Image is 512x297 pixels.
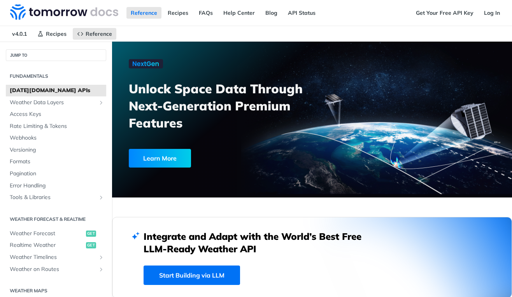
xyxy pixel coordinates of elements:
a: Learn More [129,149,282,168]
a: FAQs [195,7,217,19]
a: [DATE][DOMAIN_NAME] APIs [6,85,106,96]
span: Rate Limiting & Tokens [10,122,104,130]
a: Weather Data LayersShow subpages for Weather Data Layers [6,97,106,108]
span: Weather Data Layers [10,99,96,107]
span: Realtime Weather [10,241,84,249]
a: Versioning [6,144,106,156]
h3: Unlock Space Data Through Next-Generation Premium Features [129,80,321,131]
span: Access Keys [10,110,104,118]
button: Show subpages for Weather Timelines [98,254,104,260]
img: Tomorrow.io Weather API Docs [10,4,118,20]
a: Blog [261,7,282,19]
button: Show subpages for Weather on Routes [98,266,104,273]
span: Tools & Libraries [10,194,96,201]
a: Weather Forecastget [6,228,106,239]
span: v4.0.1 [8,28,31,40]
h2: Weather Forecast & realtime [6,216,106,223]
a: Start Building via LLM [144,266,240,285]
h2: Weather Maps [6,287,106,294]
a: Weather TimelinesShow subpages for Weather Timelines [6,252,106,263]
a: Weather on RoutesShow subpages for Weather on Routes [6,264,106,275]
a: Access Keys [6,108,106,120]
span: Reference [86,30,112,37]
h2: Fundamentals [6,73,106,80]
span: Error Handling [10,182,104,190]
a: Recipes [163,7,193,19]
span: Pagination [10,170,104,178]
a: Error Handling [6,180,106,192]
span: Weather on Routes [10,266,96,273]
span: get [86,231,96,237]
a: Reference [73,28,116,40]
a: Pagination [6,168,106,180]
a: API Status [284,7,320,19]
a: Formats [6,156,106,168]
a: Help Center [219,7,259,19]
span: Webhooks [10,134,104,142]
span: get [86,242,96,248]
span: Weather Forecast [10,230,84,238]
a: Rate Limiting & Tokens [6,121,106,132]
a: Realtime Weatherget [6,239,106,251]
a: Reference [126,7,161,19]
a: Get Your Free API Key [412,7,478,19]
img: NextGen [129,59,163,68]
a: Log In [480,7,504,19]
button: Show subpages for Tools & Libraries [98,194,104,201]
span: Formats [10,158,104,166]
span: Weather Timelines [10,253,96,261]
button: JUMP TO [6,49,106,61]
a: Webhooks [6,132,106,144]
span: [DATE][DOMAIN_NAME] APIs [10,87,104,94]
h2: Integrate and Adapt with the World’s Best Free LLM-Ready Weather API [144,230,373,255]
span: Versioning [10,146,104,154]
a: Tools & LibrariesShow subpages for Tools & Libraries [6,192,106,203]
span: Recipes [46,30,67,37]
button: Show subpages for Weather Data Layers [98,100,104,106]
div: Learn More [129,149,191,168]
a: Recipes [33,28,71,40]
